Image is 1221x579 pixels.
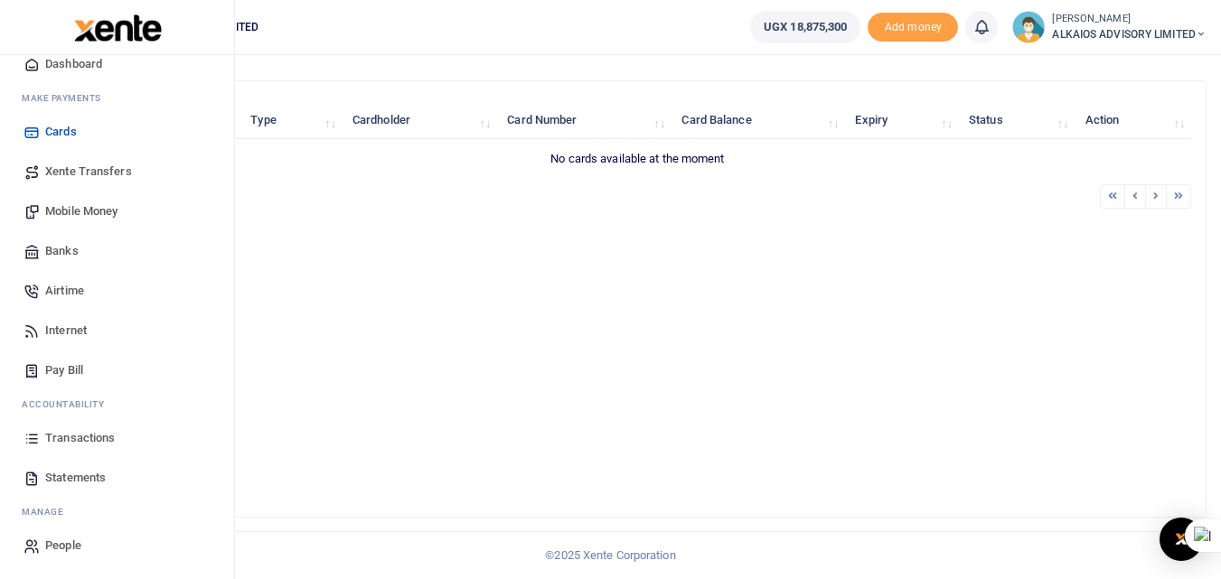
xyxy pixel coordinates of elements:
span: Dashboard [45,55,102,73]
a: profile-user [PERSON_NAME] ALKAIOS ADVISORY LIMITED [1012,11,1207,43]
a: Xente Transfers [14,152,220,191]
a: Banks [14,231,220,271]
li: Wallet ballance [743,11,868,43]
span: Cards [45,123,77,141]
a: UGX 18,875,300 [750,11,860,43]
a: Internet [14,311,220,350]
small: [PERSON_NAME] [1052,12,1207,27]
a: People [14,526,220,565]
th: Status: activate to sort column ascending [959,101,1075,140]
li: M [14,84,220,112]
span: Add money [868,13,958,42]
span: Transactions [45,429,115,447]
img: logo-large [74,14,162,42]
th: Cardholder: activate to sort column ascending [343,101,497,140]
th: Action: activate to sort column ascending [1075,101,1191,140]
span: Pay Bill [45,361,83,379]
th: Type: activate to sort column ascending [240,101,343,140]
li: Toup your wallet [868,13,958,42]
span: Statements [45,469,106,487]
a: Pay Bill [14,350,220,390]
img: profile-user [1012,11,1045,43]
span: ALKAIOS ADVISORY LIMITED [1052,26,1207,42]
li: M [14,498,220,526]
div: Showing 0 to 0 of 0 entries [84,182,538,210]
span: Airtime [45,282,84,300]
a: Cards [14,112,220,152]
th: Expiry: activate to sort column ascending [845,101,959,140]
a: Transactions [14,418,220,458]
span: Banks [45,242,79,260]
span: ake Payments [31,91,101,105]
span: People [45,537,81,555]
th: Card Number: activate to sort column ascending [497,101,672,140]
span: UGX 18,875,300 [764,18,847,36]
span: anage [31,505,64,518]
a: Dashboard [14,44,220,84]
span: Mobile Money [45,202,117,220]
a: logo-small logo-large logo-large [72,20,162,33]
a: Airtime [14,271,220,311]
th: Card Balance: activate to sort column ascending [672,101,845,140]
div: Open Intercom Messenger [1160,518,1203,561]
a: Mobile Money [14,191,220,231]
span: Internet [45,322,87,340]
span: countability [35,397,104,411]
td: No cards available at the moment [84,139,1191,177]
a: Statements [14,458,220,498]
li: Ac [14,390,220,418]
a: Add money [868,19,958,33]
span: Xente Transfers [45,163,132,181]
